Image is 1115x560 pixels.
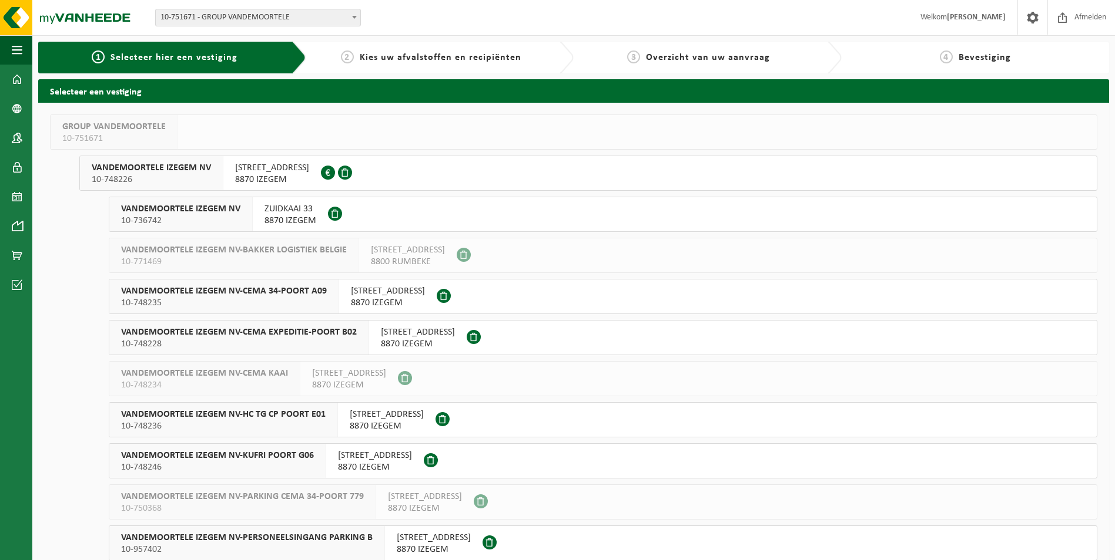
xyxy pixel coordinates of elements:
span: 8870 IZEGEM [381,338,455,350]
span: 8870 IZEGEM [312,379,386,391]
span: 8870 IZEGEM [350,420,424,432]
span: ZUIDKAAI 33 [264,203,316,215]
span: VANDEMOORTELE IZEGEM NV-CEMA KAAI [121,367,288,379]
span: 2 [341,50,354,63]
span: 10-748236 [121,420,326,432]
button: VANDEMOORTELE IZEGEM NV-HC TG CP POORT E01 10-748236 [STREET_ADDRESS]8870 IZEGEM [109,402,1097,437]
button: VANDEMOORTELE IZEGEM NV-KUFRI POORT G06 10-748246 [STREET_ADDRESS]8870 IZEGEM [109,443,1097,478]
span: 8870 IZEGEM [338,461,412,473]
span: 10-751671 - GROUP VANDEMOORTELE [155,9,361,26]
span: VANDEMOORTELE IZEGEM NV-KUFRI POORT G06 [121,450,314,461]
span: [STREET_ADDRESS] [371,244,445,256]
span: 10-748246 [121,461,314,473]
span: 8800 RUMBEKE [371,256,445,268]
span: 4 [940,50,953,63]
span: VANDEMOORTELE IZEGEM NV [92,162,211,174]
span: [STREET_ADDRESS] [351,285,425,297]
span: 10-750368 [121,502,364,514]
span: [STREET_ADDRESS] [338,450,412,461]
span: Kies uw afvalstoffen en recipiënten [360,53,521,62]
strong: [PERSON_NAME] [947,13,1006,22]
span: 10-748234 [121,379,288,391]
button: VANDEMOORTELE IZEGEM NV 10-748226 [STREET_ADDRESS]8870 IZEGEM [79,156,1097,191]
span: VANDEMOORTELE IZEGEM NV-PARKING CEMA 34-POORT 779 [121,491,364,502]
span: 3 [627,50,640,63]
span: 8870 IZEGEM [351,297,425,309]
span: 8870 IZEGEM [264,215,316,227]
button: VANDEMOORTELE IZEGEM NV 10-736742 ZUIDKAAI 338870 IZEGEM [109,197,1097,232]
span: [STREET_ADDRESS] [235,162,309,174]
span: VANDEMOORTELE IZEGEM NV-CEMA EXPEDITIE-POORT B02 [121,326,357,338]
span: 8870 IZEGEM [397,544,471,555]
span: 1 [92,50,105,63]
span: 10-748235 [121,297,327,309]
iframe: chat widget [6,534,196,560]
span: Selecteer hier een vestiging [111,53,237,62]
span: Overzicht van uw aanvraag [646,53,770,62]
span: 10-751671 - GROUP VANDEMOORTELE [156,9,360,26]
span: 10-771469 [121,256,347,268]
span: Bevestiging [959,53,1011,62]
button: VANDEMOORTELE IZEGEM NV-CEMA EXPEDITIE-POORT B02 10-748228 [STREET_ADDRESS]8870 IZEGEM [109,320,1097,355]
span: VANDEMOORTELE IZEGEM NV [121,203,240,215]
span: 10-736742 [121,215,240,227]
span: 10-751671 [62,133,166,144]
span: 8870 IZEGEM [235,174,309,185]
h2: Selecteer een vestiging [38,79,1109,102]
span: GROUP VANDEMOORTELE [62,121,166,133]
span: [STREET_ADDRESS] [397,532,471,544]
span: VANDEMOORTELE IZEGEM NV-BAKKER LOGISTIEK BELGIE [121,244,347,256]
button: VANDEMOORTELE IZEGEM NV-CEMA 34-POORT A09 10-748235 [STREET_ADDRESS]8870 IZEGEM [109,279,1097,314]
span: VANDEMOORTELE IZEGEM NV-HC TG CP POORT E01 [121,409,326,420]
span: VANDEMOORTELE IZEGEM NV-CEMA 34-POORT A09 [121,285,327,297]
span: [STREET_ADDRESS] [312,367,386,379]
span: VANDEMOORTELE IZEGEM NV-PERSONEELSINGANG PARKING B [121,532,373,544]
span: [STREET_ADDRESS] [381,326,455,338]
span: [STREET_ADDRESS] [388,491,462,502]
span: [STREET_ADDRESS] [350,409,424,420]
span: 10-748228 [121,338,357,350]
span: 10-957402 [121,544,373,555]
span: 10-748226 [92,174,211,185]
span: 8870 IZEGEM [388,502,462,514]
